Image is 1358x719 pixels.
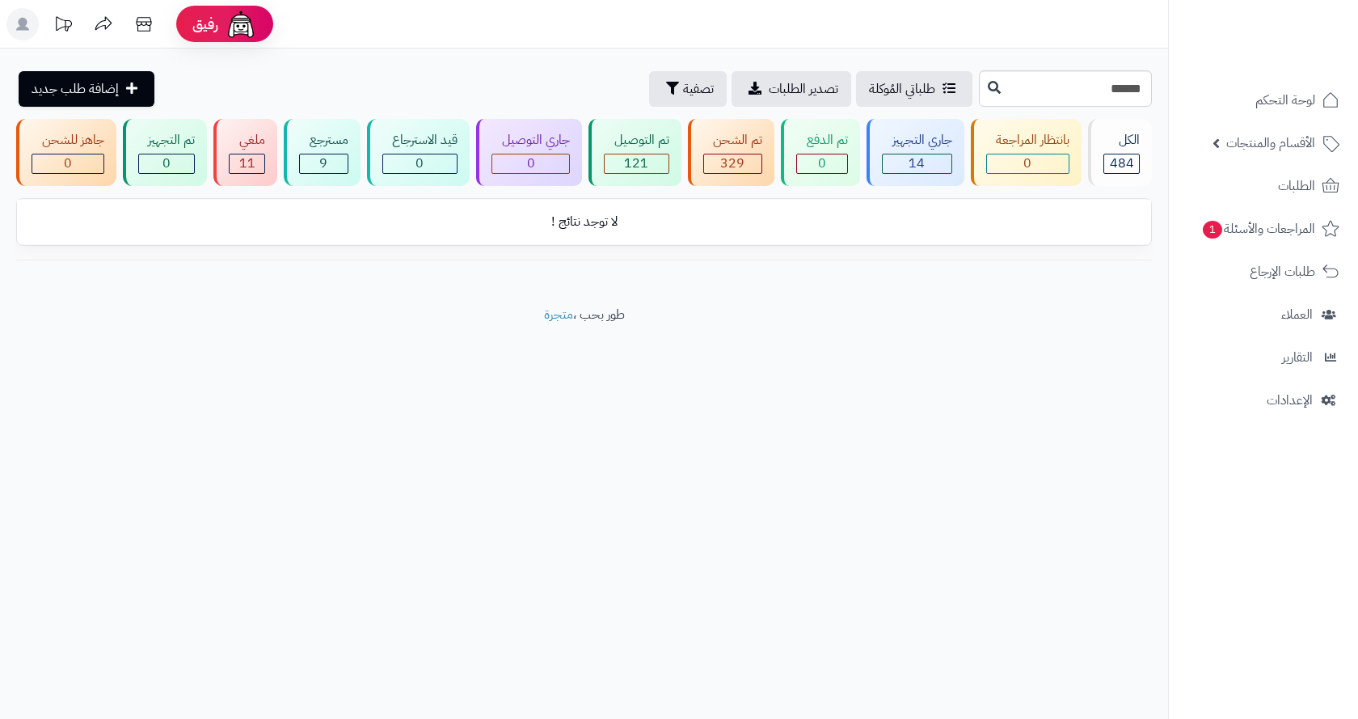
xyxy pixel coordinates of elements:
span: 0 [1023,154,1031,173]
div: تم الشحن [703,131,763,150]
span: 0 [162,154,171,173]
a: الكل484 [1085,119,1155,186]
span: العملاء [1281,303,1313,326]
div: قيد الاسترجاع [382,131,458,150]
span: الإعدادات [1267,389,1313,412]
div: جاري التوصيل [491,131,570,150]
img: ai-face.png [225,8,257,40]
a: جاهز للشحن 0 [13,119,120,186]
div: 14 [883,154,951,173]
a: تصدير الطلبات [732,71,851,107]
span: 484 [1110,154,1134,173]
span: تصدير الطلبات [769,79,838,99]
div: 11 [230,154,264,173]
div: الكل [1103,131,1140,150]
a: مسترجع 9 [280,119,364,186]
div: 0 [987,154,1069,173]
a: الطلبات [1179,167,1348,205]
div: 9 [300,154,348,173]
span: 9 [319,154,327,173]
span: 0 [64,154,72,173]
div: مسترجع [299,131,348,150]
span: تصفية [683,79,714,99]
div: جاري التجهيز [882,131,952,150]
a: بانتظار المراجعة 0 [968,119,1086,186]
a: جاري التوصيل 0 [473,119,585,186]
div: 0 [383,154,458,173]
a: الإعدادات [1179,381,1348,420]
span: 0 [818,154,826,173]
div: ملغي [229,131,265,150]
span: 11 [239,154,255,173]
span: 14 [909,154,925,173]
a: تم التوصيل 121 [585,119,685,186]
a: متجرة [544,305,573,324]
td: لا توجد نتائج ! [17,200,1151,244]
div: 0 [797,154,847,173]
a: ملغي 11 [210,119,280,186]
span: رفيق [192,15,218,34]
span: إضافة طلب جديد [32,79,119,99]
div: بانتظار المراجعة [986,131,1070,150]
div: جاهز للشحن [32,131,104,150]
div: 121 [605,154,668,173]
a: تم التجهيز 0 [120,119,211,186]
div: تم التوصيل [604,131,669,150]
span: 1 [1202,220,1223,239]
span: 0 [527,154,535,173]
img: logo-2.png [1248,12,1343,46]
span: لوحة التحكم [1255,89,1315,112]
span: طلبات الإرجاع [1250,260,1315,283]
a: طلباتي المُوكلة [856,71,972,107]
div: 0 [492,154,569,173]
div: 329 [704,154,762,173]
a: تم الدفع 0 [778,119,863,186]
span: التقارير [1282,346,1313,369]
a: لوحة التحكم [1179,81,1348,120]
a: التقارير [1179,338,1348,377]
div: تم التجهيز [138,131,196,150]
a: تحديثات المنصة [43,8,83,44]
span: الأقسام والمنتجات [1226,132,1315,154]
span: طلباتي المُوكلة [869,79,935,99]
a: المراجعات والأسئلة1 [1179,209,1348,248]
div: تم الدفع [796,131,848,150]
a: العملاء [1179,295,1348,334]
button: تصفية [649,71,727,107]
a: قيد الاسترجاع 0 [364,119,474,186]
span: 121 [624,154,648,173]
a: تم الشحن 329 [685,119,778,186]
span: المراجعات والأسئلة [1201,218,1315,240]
a: طلبات الإرجاع [1179,252,1348,291]
span: الطلبات [1278,175,1315,197]
span: 0 [415,154,424,173]
div: 0 [139,154,195,173]
div: 0 [32,154,103,173]
span: 329 [720,154,744,173]
a: إضافة طلب جديد [19,71,154,107]
a: جاري التجهيز 14 [863,119,968,186]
